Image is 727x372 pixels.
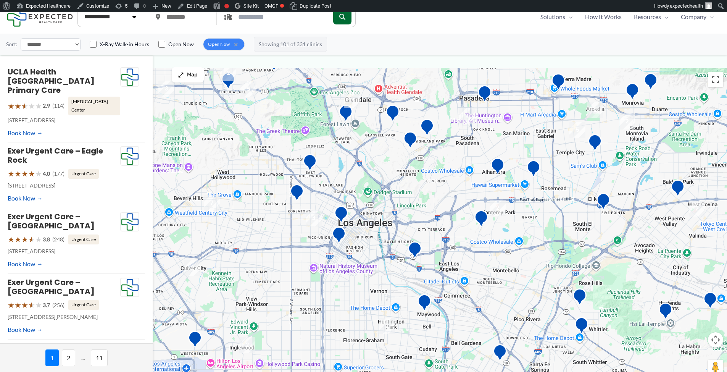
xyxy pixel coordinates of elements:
[675,11,720,23] a: CompanyMenu Toggle
[334,206,348,225] div: United Medical Imaging of Los Angeles
[35,298,42,312] span: ★
[68,300,99,310] span: Urgent Care
[172,67,204,82] button: Map
[474,210,488,230] div: Monterey Park Hospital AHMC
[7,7,73,26] img: Expected Healthcare Logo - side, dark font, small
[491,158,505,177] div: Pacific Medical Imaging
[8,181,120,191] p: [STREET_ADDRESS]
[420,119,434,138] div: York Healthcare &#038; Wellness Centre
[121,147,139,166] img: Expected Healthcare Logo
[21,167,28,181] span: ★
[121,68,139,87] img: Expected Healthcare Logo
[187,72,198,78] span: Map
[52,300,64,310] span: (256)
[208,40,230,49] span: Open Now
[78,349,88,366] span: ...
[703,292,717,311] div: Diagnostic Medical Group
[585,11,622,23] span: How It Works
[8,246,120,256] p: [STREET_ADDRESS]
[540,11,565,23] span: Solutions
[35,167,42,181] span: ★
[8,146,103,165] a: Exer Urgent Care – Eagle Rock
[221,72,235,92] div: Prohealth Advanced Imaging
[188,331,202,350] div: Westchester Advanced Imaging
[121,212,139,231] img: Expected Healthcare Logo
[8,167,15,181] span: ★
[8,99,15,113] span: ★
[689,201,705,217] div: 2
[15,232,21,246] span: ★
[243,3,259,9] span: Site Kit
[52,169,64,179] span: (177)
[139,311,155,327] div: 2
[121,278,139,297] img: Expected Healthcare Logo
[8,232,15,246] span: ★
[239,337,255,353] div: 2
[8,343,95,372] a: Exer Urgent Care – [PERSON_NAME][GEOGRAPHIC_DATA]
[8,312,120,322] p: [STREET_ADDRESS][PERSON_NAME]
[204,195,220,211] div: 7
[573,288,587,308] div: Montes Medical Group, Inc.
[478,85,492,105] div: Huntington Hill Imaging Center Cordova
[52,235,64,244] span: (248)
[619,113,635,129] div: 2
[178,72,184,78] img: Maximize
[15,167,21,181] span: ★
[8,115,120,125] p: [STREET_ADDRESS]
[43,169,50,179] span: 4.0
[659,302,672,322] div: Hacienda HTS Ultrasound
[661,11,669,23] span: Menu Toggle
[184,260,200,276] div: 2
[35,99,42,113] span: ★
[35,232,42,246] span: ★
[8,192,43,204] a: Book Now
[527,160,540,180] div: Diagnostic Medical Group
[490,200,506,216] div: 2
[644,73,658,92] div: Glen Park at Monrovia
[8,298,15,312] span: ★
[28,298,35,312] span: ★
[224,4,229,8] div: Focus keyphrase not set
[708,332,723,348] button: Map camera controls
[706,11,714,23] span: Menu Toggle
[91,349,108,366] span: 11
[68,235,99,244] span: Urgent Care
[68,97,120,115] span: [MEDICAL_DATA] Center
[62,349,75,366] span: 2
[290,184,304,204] div: Shin Imaging &#8211; LA
[625,83,639,102] div: MS Diagnostic Laboratory
[403,131,417,151] div: Highland Park Skilled Nursing &#038; Wellness Centre
[332,226,346,246] div: Diagnostic Imaging Department &#8211; California Hospital Medical Center &#8211; Los Angeles
[379,318,395,334] div: 2
[634,11,661,23] span: Resources
[52,101,64,111] span: (114)
[671,180,685,199] div: Heavenly 3D 4D Ultrasounds
[232,40,240,48] span: ×
[588,134,602,154] div: Baldwin Gardens Nursing Center
[628,11,675,23] a: ResourcesMenu Toggle
[339,105,353,124] div: San Feliz Urgent Care &#8211; Glendale
[569,122,585,138] div: 5
[8,211,95,231] a: Exer Urgent Care – [GEOGRAPHIC_DATA]
[28,232,35,246] span: ★
[344,92,360,108] div: 11
[6,39,18,49] label: Sort:
[681,11,706,23] span: Company
[168,40,194,48] label: Open Now
[100,40,149,48] label: X-Ray Walk-in Hours
[708,72,723,87] button: Toggle fullscreen view
[670,3,703,9] span: expectedhealth
[534,11,579,23] a: SolutionsMenu Toggle
[493,344,507,364] div: Downey MRI Center powered by RAYUS Radiology
[158,81,174,97] div: 3
[254,37,327,52] span: Showing 101 of 331 clinics
[43,101,50,111] span: 2.9
[306,210,322,226] div: 4
[8,66,95,95] a: UCLA Health [GEOGRAPHIC_DATA] Primary Care
[587,102,603,118] div: 2
[459,108,475,124] div: 4
[8,127,43,139] a: Book Now
[68,169,99,179] span: Urgent Care
[8,324,43,335] a: Book Now
[21,232,28,246] span: ★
